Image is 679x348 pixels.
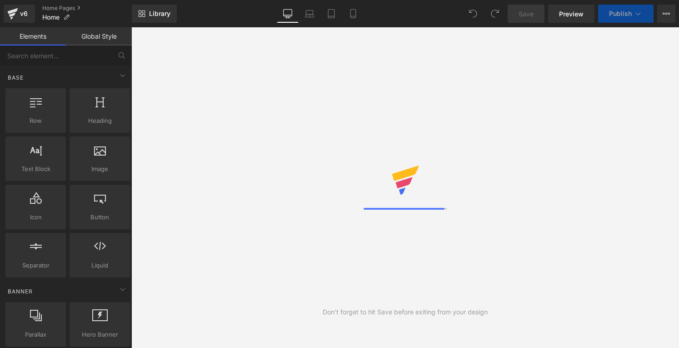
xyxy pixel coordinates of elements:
a: Laptop [299,5,320,23]
a: Preview [548,5,594,23]
div: Don't forget to hit Save before exiting from your design [323,307,488,317]
span: Separator [8,261,63,270]
div: v6 [18,8,30,20]
span: Heading [72,116,127,126]
span: Row [8,116,63,126]
span: Image [72,164,127,174]
a: v6 [4,5,35,23]
span: Button [72,212,127,222]
a: New Library [132,5,177,23]
button: More [657,5,675,23]
button: Redo [486,5,504,23]
a: Global Style [66,27,132,45]
span: Save [519,9,534,19]
a: Home Pages [42,5,132,12]
span: Parallax [8,330,63,339]
span: Text Block [8,164,63,174]
a: Mobile [342,5,364,23]
span: Hero Banner [72,330,127,339]
button: Publish [598,5,654,23]
a: Tablet [320,5,342,23]
span: Publish [609,10,632,17]
span: Home [42,14,60,21]
span: Preview [559,9,584,19]
span: Library [149,10,170,18]
span: Base [7,73,25,82]
span: Icon [8,212,63,222]
span: Liquid [72,261,127,270]
span: Banner [7,287,34,296]
button: Undo [464,5,482,23]
a: Desktop [277,5,299,23]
